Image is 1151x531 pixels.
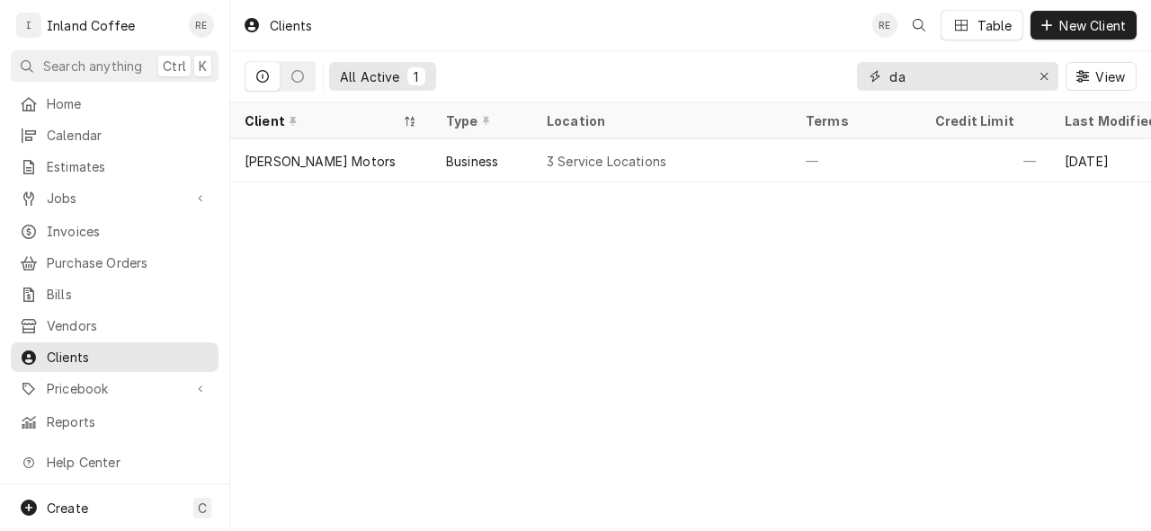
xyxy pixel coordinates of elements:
[11,311,219,341] a: Vendors
[245,111,399,130] div: Client
[47,316,210,335] span: Vendors
[1066,62,1137,91] button: View
[1092,67,1129,86] span: View
[1031,11,1137,40] button: New Client
[11,183,219,213] a: Go to Jobs
[47,453,208,472] span: Help Center
[11,342,219,372] a: Clients
[47,379,183,398] span: Pricebook
[340,67,400,86] div: All Active
[872,13,897,38] div: RE
[806,111,903,130] div: Terms
[889,62,1024,91] input: Keyword search
[47,16,135,35] div: Inland Coffee
[11,89,219,119] a: Home
[199,57,207,75] span: K
[47,126,210,145] span: Calendar
[47,412,210,431] span: Reports
[11,217,219,246] a: Invoices
[11,120,219,150] a: Calendar
[11,374,219,403] a: Go to Pricebook
[16,13,41,38] div: I
[11,407,219,437] a: Reports
[47,157,210,176] span: Estimates
[47,222,210,241] span: Invoices
[43,57,142,75] span: Search anything
[47,285,210,304] span: Bills
[935,111,1032,130] div: Credit Limit
[1056,16,1129,35] span: New Client
[872,13,897,38] div: Ruth Easley's Avatar
[11,479,219,509] a: Go to What's New
[977,16,1013,35] div: Table
[11,279,219,309] a: Bills
[547,152,666,171] div: 3 Service Locations
[547,111,777,130] div: Location
[47,94,210,113] span: Home
[47,500,88,516] span: Create
[446,111,514,130] div: Type
[47,348,210,367] span: Clients
[1030,62,1058,91] button: Erase input
[47,189,183,208] span: Jobs
[245,152,396,171] div: [PERSON_NAME] Motors
[905,11,933,40] button: Open search
[446,152,498,171] div: Business
[189,13,214,38] div: Ruth Easley's Avatar
[11,50,219,82] button: Search anythingCtrlK
[11,248,219,278] a: Purchase Orders
[11,152,219,181] a: Estimates
[921,139,1050,182] div: —
[791,139,921,182] div: —
[11,447,219,477] a: Go to Help Center
[411,67,422,86] div: 1
[47,253,210,272] span: Purchase Orders
[198,499,207,518] span: C
[163,57,186,75] span: Ctrl
[189,13,214,38] div: RE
